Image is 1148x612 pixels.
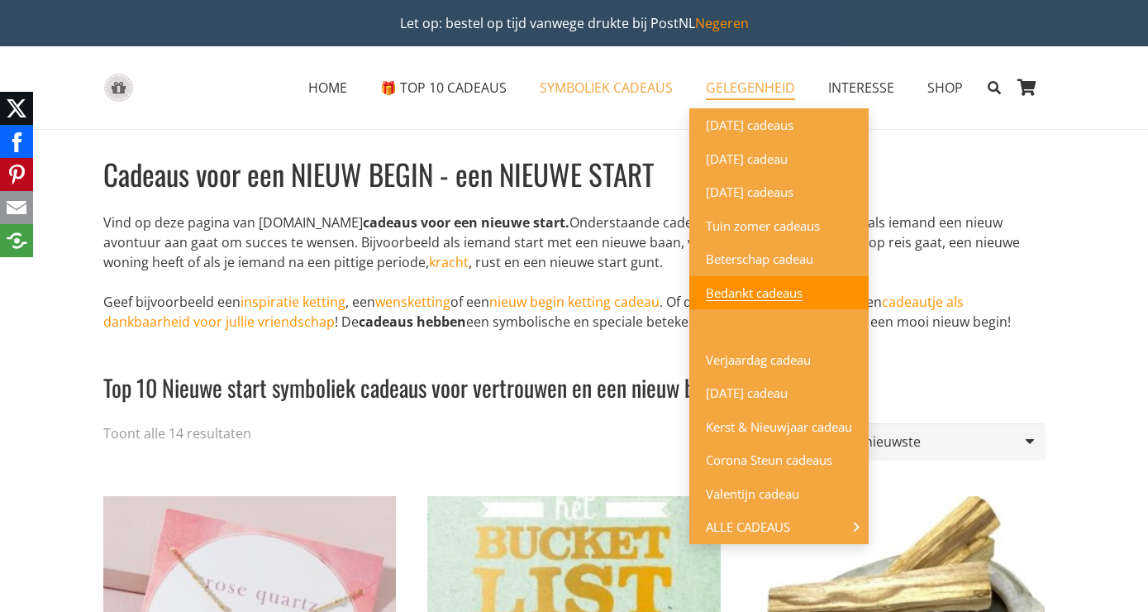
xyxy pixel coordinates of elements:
a: Corona Steun cadeausCorona Steun cadeaus Menu [689,443,869,477]
a: [DATE] cadeausMoederdag cadeaus Menu [689,108,869,142]
strong: cadeaus voor een nieuwe start. [363,213,569,232]
a: nieuw begin ketting cadeau [489,293,660,311]
p: Geef bijvoorbeeld een , een of een . Of denk aan een of een ! De een symbolische en speciale bete... [103,292,1032,332]
span: Bedankt cadeaus [706,284,803,301]
span: SYMBOLIEK CADEAUS [540,79,673,97]
h1: Cadeaus voor een NIEUW BEGIN - een NIEUWE START [103,155,1032,193]
a: Negeren [695,14,749,32]
a: [DATE] cadeauSinterklaas cadeau Menu [689,376,869,410]
span: Valentijn cadeau [706,485,799,502]
a: HOMEHOME Menu [292,67,364,108]
a: Bedankt cadeausBedankt cadeaus Menu [689,276,869,310]
a: Zoeken [979,67,1008,108]
span: [DATE] cadeaus [706,117,793,133]
span: INTERESSE [828,79,894,97]
a: Winkelwagen [1009,46,1046,129]
a: Nieuwe start cadeauNieuwe start cadeau Menu [689,309,869,343]
span: HOME [308,79,347,97]
a: ALLE CADEAUSALLE CADEAUS Menu [689,510,869,544]
h3: Top 10 Nieuwe start symboliek cadeaus voor vertrouwen en een nieuw begin: [103,351,1032,404]
span: Verjaardag cadeau [706,351,811,368]
a: [DATE] cadeauVaderdag cadeau Menu [689,142,869,176]
a: INTERESSEINTERESSE Menu [812,67,911,108]
span: [DATE] cadeau [706,385,788,401]
a: Verjaardag cadeauVerjaardag cadeau Menu [689,343,869,377]
span: Corona Steun cadeaus [706,452,832,468]
a: Tuin zomer cadeausTuin zomer cadeaus Menu [689,209,869,243]
span: SHOP [927,79,963,97]
span: [DATE] cadeaus [706,184,793,200]
a: 🎁 TOP 10 CADEAUS🎁 TOP 10 CADEAUS Menu [364,67,523,108]
a: wensketting [375,293,450,311]
a: gift-box-icon-grey-inspirerendwinkelen [103,74,134,103]
a: SYMBOLIEK CADEAUSSYMBOLIEK CADEAUS Menu [523,67,689,108]
span: Tuin zomer cadeaus [706,218,820,234]
strong: cadeaus hebben [359,313,466,331]
span: ALLE CADEAUS [706,519,815,535]
span: Beterschap cadeau [706,251,813,267]
a: GELEGENHEIDGELEGENHEID Menu [689,67,812,108]
a: Beterschap cadeauBeterschap cadeau Menu [689,242,869,276]
a: kracht [429,253,469,271]
p: Vind op deze pagina van [DOMAIN_NAME] Onderstaande cadeautjes zijn leuk om te geven als iemand ee... [103,213,1032,272]
a: inspiratie ketting [241,293,345,311]
a: Kerst & Nieuwjaar cadeauKerst & Nieuwjaar cadeau Menu [689,410,869,444]
a: [DATE] cadeausPasen cadeaus Menu [689,175,869,209]
span: 🎁 TOP 10 CADEAUS [380,79,507,97]
a: Valentijn cadeauValentijn cadeau Menu [689,477,869,511]
a: SHOPSHOP Menu [911,67,979,108]
span: Kerst & Nieuwjaar cadeau [706,418,852,435]
span: Nieuwe start cadeau [706,318,822,334]
a: cadeautje als dankbaarheid voor jullie vriendschap [103,293,964,331]
span: [DATE] cadeau [706,151,788,167]
span: GELEGENHEID [706,79,795,97]
select: Winkelbestelling [775,423,1045,461]
span: ALLE CADEAUS Menu [844,510,869,544]
p: Toont alle 14 resultaten [103,423,251,443]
